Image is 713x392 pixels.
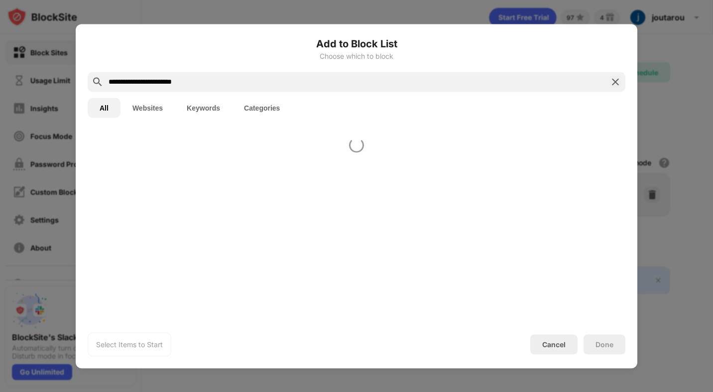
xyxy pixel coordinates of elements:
button: All [88,98,120,118]
img: search-close [609,76,621,88]
button: Keywords [175,98,232,118]
div: Choose which to block [88,52,625,60]
img: search.svg [92,76,104,88]
div: Done [595,340,613,348]
button: Websites [120,98,175,118]
button: Categories [232,98,292,118]
div: Select Items to Start [96,339,163,349]
h6: Add to Block List [88,36,625,51]
div: Cancel [542,340,566,349]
